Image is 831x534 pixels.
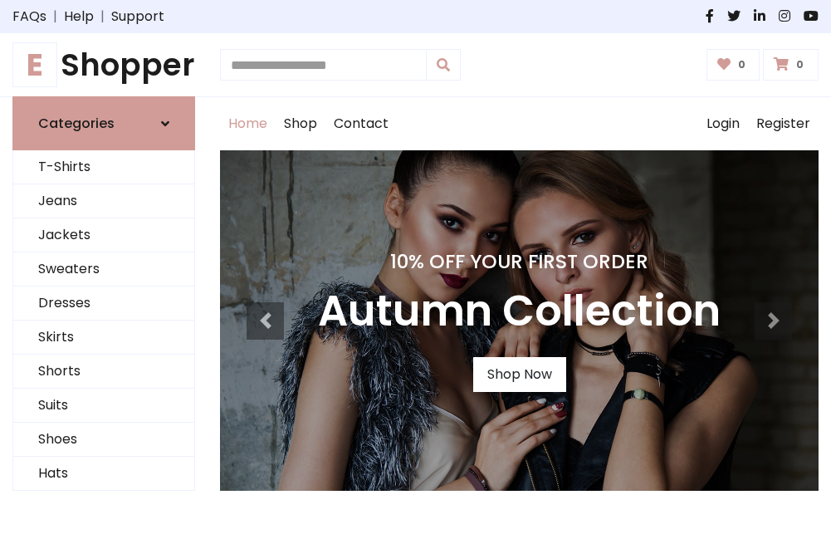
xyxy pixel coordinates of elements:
[46,7,64,27] span: |
[318,250,721,273] h4: 10% Off Your First Order
[13,184,194,218] a: Jeans
[792,57,808,72] span: 0
[325,97,397,150] a: Contact
[94,7,111,27] span: |
[13,389,194,423] a: Suits
[13,321,194,355] a: Skirts
[698,97,748,150] a: Login
[111,7,164,27] a: Support
[12,47,195,83] a: EShopper
[13,150,194,184] a: T-Shirts
[12,96,195,150] a: Categories
[13,457,194,491] a: Hats
[12,42,57,87] span: E
[763,49,819,81] a: 0
[38,115,115,131] h6: Categories
[734,57,750,72] span: 0
[13,252,194,287] a: Sweaters
[748,97,819,150] a: Register
[706,49,760,81] a: 0
[220,97,276,150] a: Home
[13,218,194,252] a: Jackets
[318,287,721,337] h3: Autumn Collection
[12,47,195,83] h1: Shopper
[64,7,94,27] a: Help
[276,97,325,150] a: Shop
[13,355,194,389] a: Shorts
[13,287,194,321] a: Dresses
[12,7,46,27] a: FAQs
[473,357,566,392] a: Shop Now
[13,423,194,457] a: Shoes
